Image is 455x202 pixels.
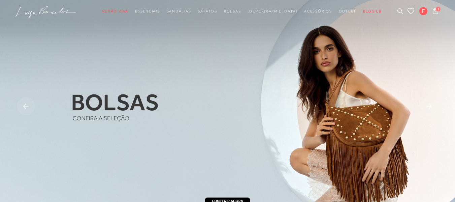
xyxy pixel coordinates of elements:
[431,7,440,17] button: 1
[304,5,332,18] a: categoryNavScreenReaderText
[248,5,297,18] a: noSubCategoriesText
[339,5,357,18] a: categoryNavScreenReaderText
[363,5,381,18] a: BLOG LB
[436,7,441,11] span: 1
[167,9,191,13] span: Sandálias
[224,5,241,18] a: categoryNavScreenReaderText
[198,9,217,13] span: Sapatos
[339,9,357,13] span: Outlet
[248,9,297,13] span: [DEMOGRAPHIC_DATA]
[135,9,160,13] span: Essenciais
[419,7,427,15] span: F
[224,9,241,13] span: Bolsas
[102,9,128,13] span: Verão Viva
[167,5,191,18] a: categoryNavScreenReaderText
[135,5,160,18] a: categoryNavScreenReaderText
[363,9,381,13] span: BLOG LB
[102,5,128,18] a: categoryNavScreenReaderText
[304,9,332,13] span: Acessórios
[198,5,217,18] a: categoryNavScreenReaderText
[416,7,431,17] button: F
